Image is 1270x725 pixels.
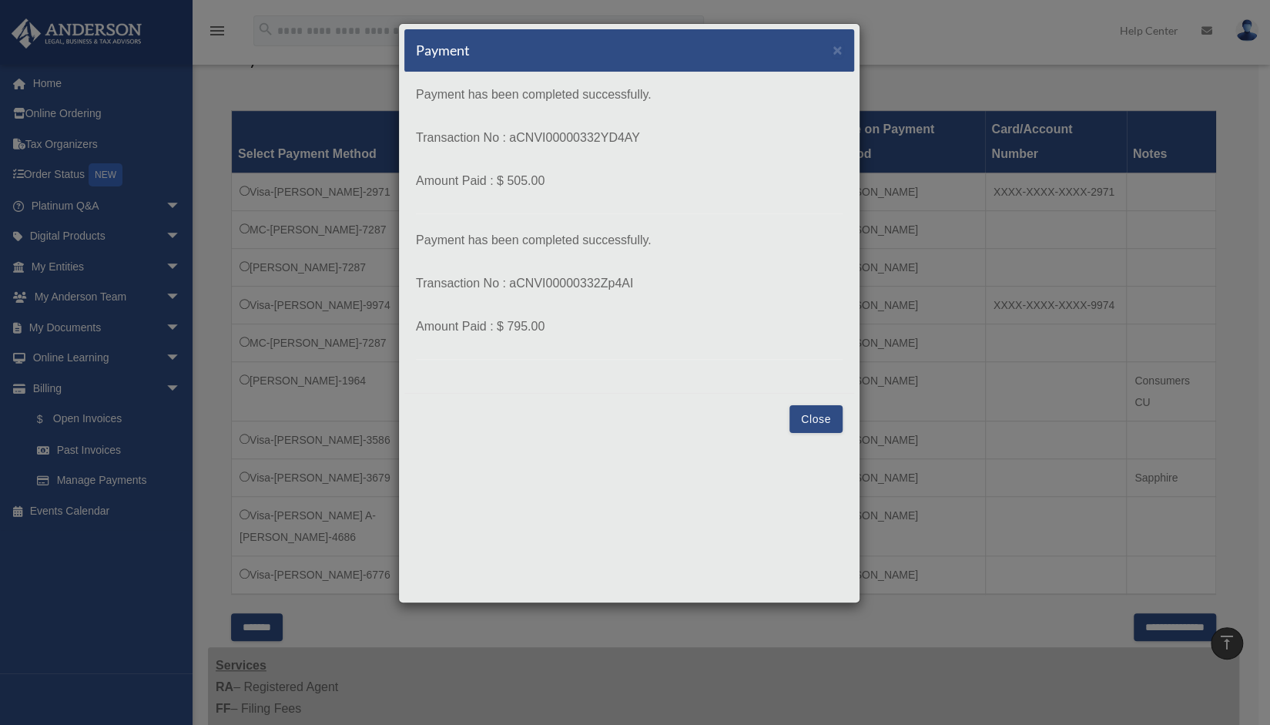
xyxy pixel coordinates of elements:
h5: Payment [416,41,470,60]
button: Close [789,405,843,433]
span: × [833,41,843,59]
p: Transaction No : aCNVI00000332YD4AY [416,127,843,149]
p: Transaction No : aCNVI00000332Zp4AI [416,273,843,294]
button: Close [833,42,843,58]
p: Payment has been completed successfully. [416,84,843,106]
p: Amount Paid : $ 795.00 [416,316,843,337]
p: Amount Paid : $ 505.00 [416,170,843,192]
p: Payment has been completed successfully. [416,230,843,251]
